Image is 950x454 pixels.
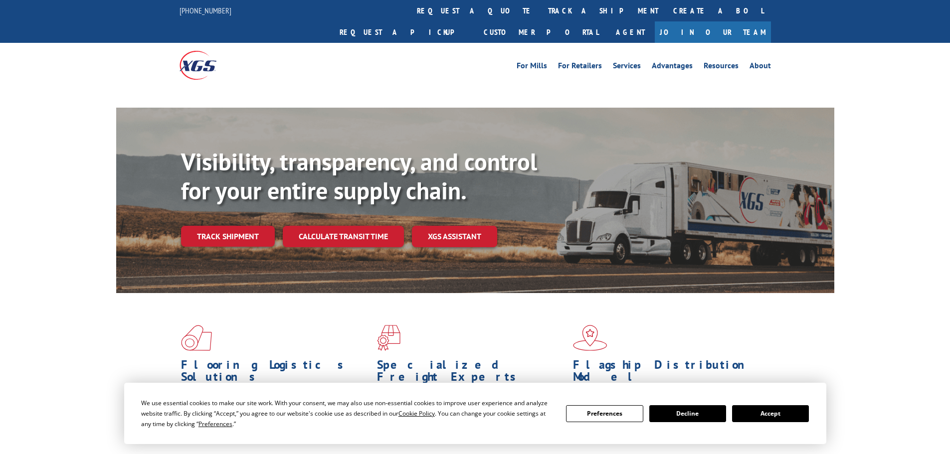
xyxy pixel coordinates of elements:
[412,226,497,247] a: XGS ASSISTANT
[649,405,726,422] button: Decline
[655,21,771,43] a: Join Our Team
[332,21,476,43] a: Request a pickup
[517,62,547,73] a: For Mills
[750,62,771,73] a: About
[180,5,231,15] a: [PHONE_NUMBER]
[652,62,693,73] a: Advantages
[377,325,400,351] img: xgs-icon-focused-on-flooring-red
[732,405,809,422] button: Accept
[181,359,370,388] h1: Flooring Logistics Solutions
[704,62,739,73] a: Resources
[613,62,641,73] a: Services
[606,21,655,43] a: Agent
[476,21,606,43] a: Customer Portal
[558,62,602,73] a: For Retailers
[398,409,435,418] span: Cookie Policy
[573,325,607,351] img: xgs-icon-flagship-distribution-model-red
[181,325,212,351] img: xgs-icon-total-supply-chain-intelligence-red
[124,383,826,444] div: Cookie Consent Prompt
[377,359,566,388] h1: Specialized Freight Experts
[181,146,537,206] b: Visibility, transparency, and control for your entire supply chain.
[181,226,275,247] a: Track shipment
[573,359,761,388] h1: Flagship Distribution Model
[198,420,232,428] span: Preferences
[566,405,643,422] button: Preferences
[283,226,404,247] a: Calculate transit time
[141,398,554,429] div: We use essential cookies to make our site work. With your consent, we may also use non-essential ...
